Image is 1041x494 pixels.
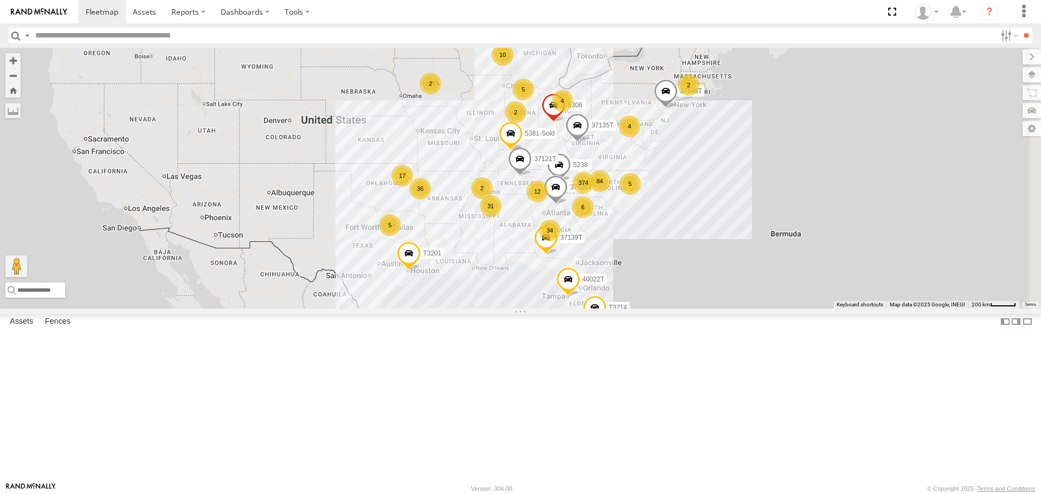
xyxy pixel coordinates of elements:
div: 31 [480,195,502,217]
a: Visit our Website [6,483,56,494]
div: 374 [573,172,594,194]
div: 34 [539,220,561,241]
span: 37135T [592,121,614,129]
a: Terms and Conditions [978,485,1035,492]
label: Map Settings [1023,121,1041,136]
div: 5 [379,214,401,236]
div: Version: 306.00 [471,485,512,492]
span: 5381-Sold [525,130,555,138]
div: 17 [391,165,413,187]
div: 12 [526,181,548,202]
div: 2 [505,101,526,123]
div: 5 [512,79,534,100]
label: Dock Summary Table to the Right [1011,314,1021,330]
label: Search Query [23,28,31,43]
span: Map data ©2025 Google, INEGI [890,301,965,307]
label: Measure [5,103,21,118]
label: Dock Summary Table to the Left [1000,314,1011,330]
span: 5306 [568,102,582,110]
span: 37121T [534,155,556,163]
a: Terms (opens in new tab) [1025,302,1036,306]
span: 200 km [972,301,990,307]
span: 5238 [573,161,588,169]
span: T3201 [423,250,441,258]
span: 37132T [570,183,592,191]
button: Keyboard shortcuts [837,301,883,309]
button: Drag Pegman onto the map to open Street View [5,255,27,277]
button: Map Scale: 200 km per 44 pixels [968,301,1019,309]
span: 40022T [582,275,605,283]
label: Hide Summary Table [1022,314,1033,330]
div: 10 [492,44,513,66]
label: Fences [40,315,76,330]
button: Zoom in [5,53,21,68]
div: 4 [551,90,573,112]
span: 37148T [680,88,702,95]
label: Search Filter Options [997,28,1020,43]
label: Assets [4,315,38,330]
span: 37139T [560,234,582,241]
div: 2 [471,177,493,199]
span: T3214 [609,304,627,312]
div: 6 [572,196,594,218]
button: Zoom out [5,68,21,83]
div: 5 [619,173,641,195]
div: © Copyright 2025 - [927,485,1035,492]
i: ? [981,3,998,21]
button: Zoom Home [5,83,21,98]
div: 36 [409,178,431,200]
div: Dwight Wallace [911,4,942,20]
div: 2 [678,74,699,96]
div: 4 [619,116,640,137]
div: 84 [589,170,611,192]
div: 2 [420,73,441,94]
img: rand-logo.svg [11,8,67,16]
